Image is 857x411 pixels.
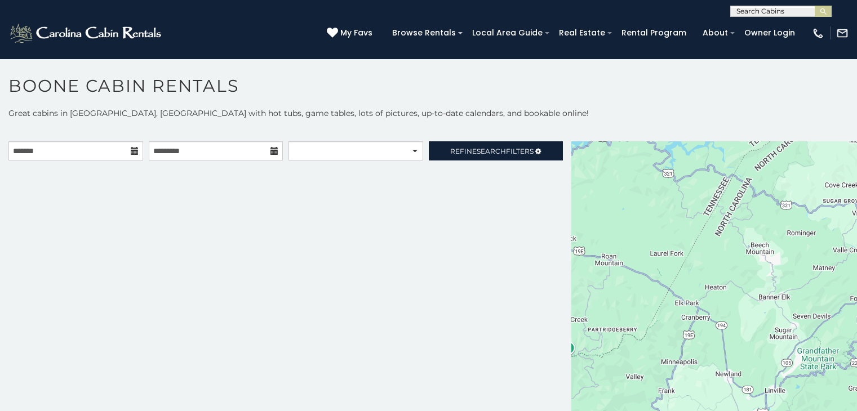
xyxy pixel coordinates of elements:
[450,147,534,155] span: Refine Filters
[467,24,548,42] a: Local Area Guide
[836,27,849,39] img: mail-regular-white.png
[8,22,165,44] img: White-1-2.png
[616,24,692,42] a: Rental Program
[697,24,734,42] a: About
[477,147,506,155] span: Search
[387,24,461,42] a: Browse Rentals
[340,27,372,39] span: My Favs
[812,27,824,39] img: phone-regular-white.png
[553,24,611,42] a: Real Estate
[429,141,563,160] a: RefineSearchFilters
[327,27,375,39] a: My Favs
[739,24,801,42] a: Owner Login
